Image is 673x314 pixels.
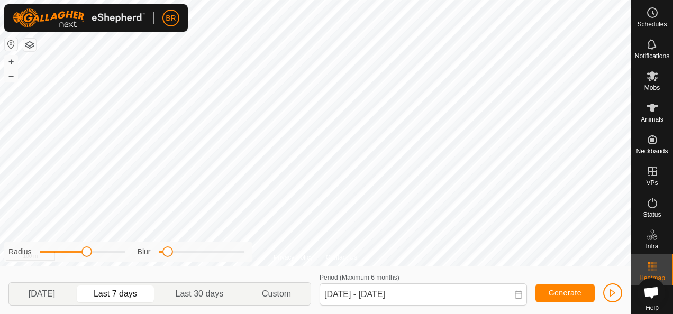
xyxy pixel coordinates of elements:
[13,8,145,27] img: Gallagher Logo
[535,284,595,302] button: Generate
[94,288,137,300] span: Last 7 days
[637,21,667,27] span: Schedules
[549,289,581,297] span: Generate
[5,38,17,51] button: Reset Map
[320,274,399,281] label: Period (Maximum 6 months)
[23,39,36,51] button: Map Layers
[176,288,224,300] span: Last 30 days
[639,275,665,281] span: Heatmap
[138,246,151,257] label: Blur
[643,211,661,218] span: Status
[636,148,668,154] span: Neckbands
[166,13,176,24] span: BR
[645,243,658,250] span: Infra
[5,56,17,68] button: +
[644,85,660,91] span: Mobs
[8,246,32,257] label: Radius
[274,253,313,262] a: Privacy Policy
[635,53,669,59] span: Notifications
[641,116,663,123] span: Animals
[5,69,17,82] button: –
[262,288,291,300] span: Custom
[637,278,666,307] a: Open chat
[29,288,55,300] span: [DATE]
[645,304,659,311] span: Help
[646,180,658,186] span: VPs
[326,253,357,262] a: Contact Us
